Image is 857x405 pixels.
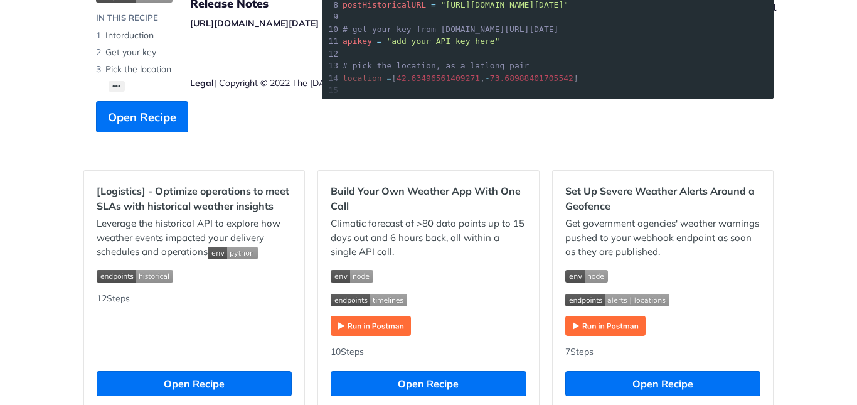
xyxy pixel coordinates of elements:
img: Run in Postman [331,316,411,336]
h2: Build Your Own Weather App With One Call [331,183,526,213]
p: Climatic forecast of >80 data points up to 15 days out and 6 hours back, all within a single API ... [331,217,526,259]
img: Run in Postman [565,316,646,336]
a: Expand image [565,319,646,331]
img: env [331,270,373,283]
div: 10 Steps [331,345,526,359]
h2: Set Up Severe Weather Alerts Around a Geofence [565,183,760,213]
span: Expand image [208,246,258,257]
img: env [208,247,258,259]
button: ••• [109,81,125,92]
a: Expand image [331,319,411,331]
span: Expand image [565,292,760,306]
div: 12 Steps [97,292,292,359]
span: Expand image [565,269,760,283]
li: Intorduction [96,27,297,44]
h2: [Logistics] - Optimize operations to meet SLAs with historical weather insights [97,183,292,213]
button: Open Recipe [96,101,188,132]
img: endpoint [331,294,407,306]
img: endpoint [565,294,669,306]
span: Expand image [331,269,526,283]
button: Open Recipe [97,371,292,396]
button: Open Recipe [565,371,760,396]
button: Open Recipe [331,371,526,396]
span: Open Recipe [108,109,176,126]
p: Leverage the historical API to explore how weather events impacted your delivery schedules and op... [97,217,292,259]
span: Expand image [331,292,526,306]
li: Get your key [96,44,297,61]
li: Pick the location [96,61,297,78]
img: env [565,270,608,283]
div: IN THIS RECIPE [96,12,158,24]
img: endpoint [97,270,173,283]
div: 7 Steps [565,345,760,359]
p: Get government agencies' weather warnings pushed to your webhook endpoint as soon as they are pub... [565,217,760,259]
span: Expand image [97,269,292,283]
